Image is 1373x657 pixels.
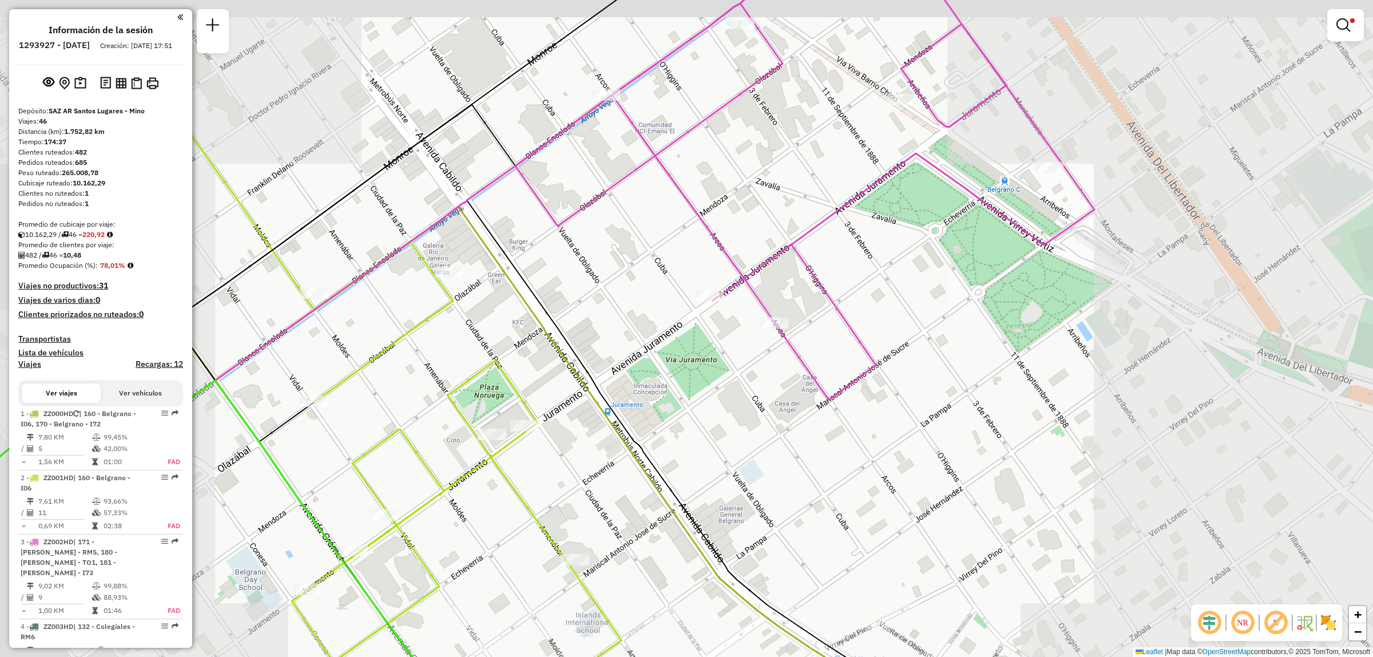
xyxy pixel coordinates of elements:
strong: 174:37 [44,137,66,146]
button: Log de desbloqueo de sesión [98,74,113,92]
span: | [1165,648,1166,656]
em: Ruta exportada [172,474,178,481]
a: Zoom in [1349,606,1366,623]
span: ZZ002HD [43,537,73,546]
i: Distancia (km) [27,434,34,441]
td: / [21,443,26,454]
i: Distancia (km) [27,498,34,505]
i: % Peso en uso [97,647,105,654]
button: Imprimir viajes [144,75,161,92]
span: ZZ001HD [43,473,73,482]
i: Tiempo en ruta [92,607,98,614]
div: 10.162,29 / 46 = [18,229,183,240]
div: Pedidos ruteados: [18,157,183,168]
img: Mostrar / Ocultar sectores [1319,614,1338,632]
span: Filtro Ativo [1350,18,1355,23]
strong: 265.008,78 [62,168,98,177]
span: | 160 - Belgrano - I06, 170 - Belgrano - I72 [21,409,136,428]
h4: Transportistas [18,334,183,344]
strong: 1 [85,189,89,197]
span: − [1354,624,1362,639]
em: Opciones [161,538,168,545]
button: Indicadores de ruteo por viaje [113,75,129,90]
i: Viajes [61,231,69,238]
i: Clientes [27,594,34,601]
i: % Peso en uso [92,498,101,505]
i: Clientes [18,252,25,259]
div: Map data © contributors,© 2025 TomTom, Microsoft [1133,647,1373,657]
span: Ocultar desplazamiento [1196,609,1223,636]
td: 0,69 KM [38,520,92,532]
i: Distancia (km) [27,647,34,654]
a: OpenStreetMap [1203,648,1251,656]
a: Mostrar filtros [1332,14,1359,37]
h4: Viajes de varios dias: [18,295,183,305]
a: Viajes [18,359,41,369]
i: Clientes [27,509,34,516]
a: Nueva sesión y búsqueda [201,14,224,39]
a: Leaflet [1136,648,1163,656]
strong: 482 [75,148,87,156]
td: 02:38 [103,520,153,532]
h6: 1293927 - [DATE] [19,40,90,50]
button: Sugerencias de ruteo [72,74,89,92]
strong: 31 [99,280,108,291]
i: Clientes [27,445,34,452]
div: Distancia (km): [18,126,183,137]
td: 93,66% [103,496,153,507]
div: Viajes: [18,116,183,126]
strong: 0 [139,309,144,319]
strong: 1.752,82 km [64,127,105,136]
span: 3 - [21,537,117,577]
div: 482 / 46 = [18,250,183,260]
strong: 10.162,29 [73,179,105,187]
h4: Lista de vehículos [18,348,183,358]
h4: Recargas: 12 [136,359,183,369]
td: FAD [153,520,181,532]
span: | 171 - [PERSON_NAME] - RM5, 180 - [PERSON_NAME] - TO1, 181 - [PERSON_NAME] - I73 [21,537,117,577]
td: 7,61 KM [38,496,92,507]
td: 11 [38,507,92,519]
td: 57,33% [103,507,153,519]
img: Flujo de la calle [1295,614,1314,632]
span: ZZ000HD [43,409,73,418]
td: 01:46 [103,605,153,616]
td: / [21,507,26,519]
div: Cubicaje ruteado: [18,178,183,188]
strong: 685 [75,158,87,167]
strong: 220,92 [82,230,105,239]
h4: Clientes priorizados no ruteados: [18,310,183,319]
i: Distancia (km) [27,583,34,589]
i: % Cubicaje en uso [92,594,101,601]
div: Clientes ruteados: [18,147,183,157]
em: Opciones [161,410,168,417]
td: 01:00 [103,456,153,468]
div: Promedio de cubicaje por viaje: [18,219,183,229]
span: 2 - [21,473,130,492]
button: Ver vehículos [101,383,180,403]
h4: Información de la sesión [49,25,153,35]
div: Depósito: [18,106,183,116]
strong: 10,48 [63,251,81,259]
span: Ocultar NR [1229,609,1256,636]
i: % Cubicaje en uso [92,509,101,516]
span: 1 - [21,409,136,428]
i: % Cubicaje en uso [92,445,101,452]
div: Creación: [DATE] 17:51 [96,41,177,51]
td: = [21,456,26,468]
td: 5 [38,443,92,454]
td: 99,88% [103,580,153,592]
i: Viajes [42,252,49,259]
td: 9,02 KM [38,580,92,592]
i: Tiempo en ruta [92,523,98,529]
td: = [21,605,26,616]
i: % Peso en uso [92,434,101,441]
i: Meta de cubicaje/viaje: 224,18 Diferencia: -3,26 [107,231,113,238]
div: Peso ruteado: [18,168,183,178]
span: | 160 - Belgrano - I06 [21,473,130,492]
em: Opciones [161,474,168,481]
div: Promedio de clientes por viaje: [18,240,183,250]
span: Mostrar etiqueta [1262,609,1289,636]
a: Haga clic aquí para minimizar el panel [177,10,183,23]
